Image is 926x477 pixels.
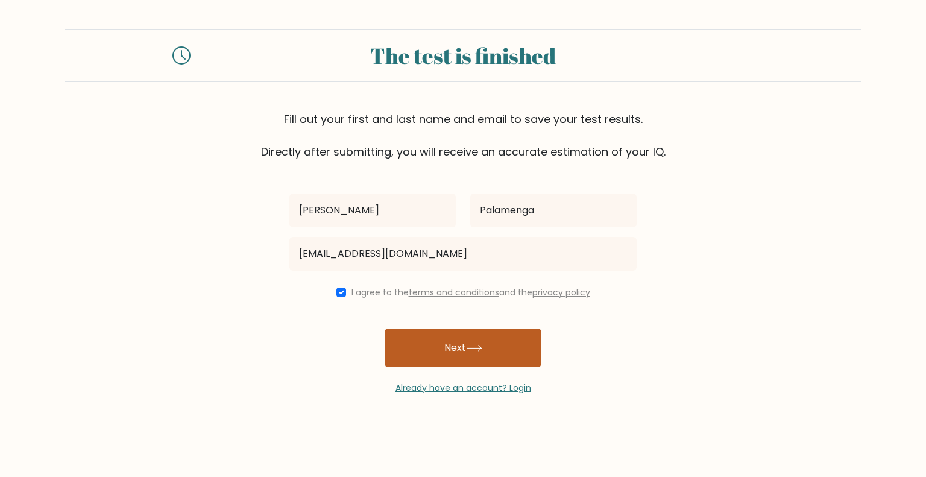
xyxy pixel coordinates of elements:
[289,194,456,227] input: First name
[289,237,637,271] input: Email
[385,329,541,367] button: Next
[532,286,590,299] a: privacy policy
[409,286,499,299] a: terms and conditions
[205,39,721,72] div: The test is finished
[395,382,531,394] a: Already have an account? Login
[351,286,590,299] label: I agree to the and the
[65,111,861,160] div: Fill out your first and last name and email to save your test results. Directly after submitting,...
[470,194,637,227] input: Last name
